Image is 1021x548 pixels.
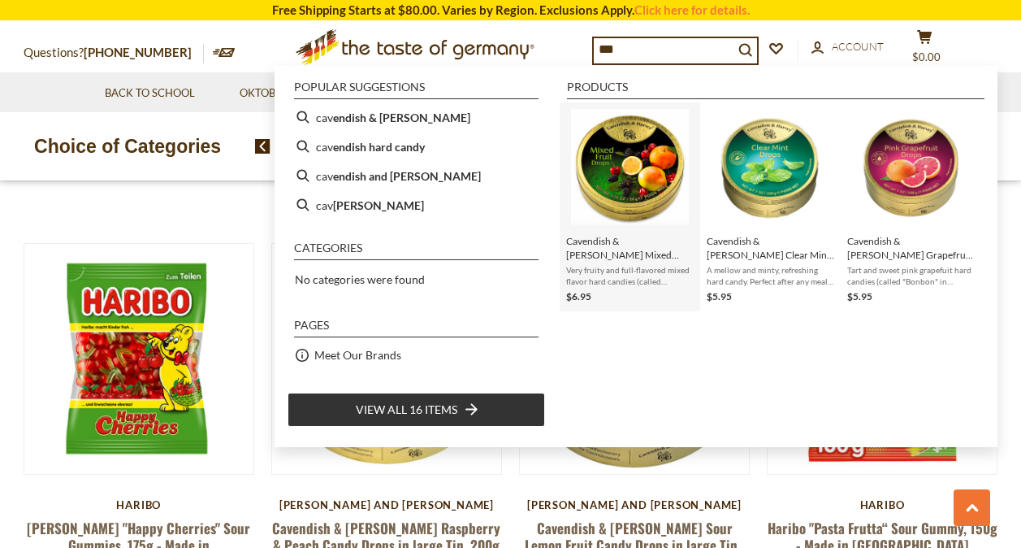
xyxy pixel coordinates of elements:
[24,498,255,511] div: Haribo
[288,102,545,132] li: cavendish & harvey
[901,29,950,70] button: $0.00
[333,196,424,215] b: [PERSON_NAME]
[272,244,502,474] img: Cavendish & Harvey Raspberry & Peach Candy Drops in large Tin, 200g
[288,161,545,190] li: cavendish and harvey
[847,290,872,302] span: $5.95
[852,109,970,227] img: Cavendish & Harvey Pink Grapefruit Candy Drops
[288,341,545,370] li: Meet Our Brands
[240,85,323,102] a: Oktoberfest
[566,109,694,305] a: Cavendish & [PERSON_NAME] Mixed Fruit Candy Drops in large Tin. 5.3ozVery fruity and full-flavore...
[275,66,997,446] div: Instant Search Results
[847,264,975,287] span: Tart and sweet pink grapefuit hard candies (called "Bonbon" in [GEOGRAPHIC_DATA]) with all natura...
[255,139,270,154] img: previous arrow
[841,102,981,311] li: Cavendish & Harvey Pink Grapefruit Candy Drops in large Tin 200g
[560,102,700,311] li: Cavendish & Harvey Mixed Fruit Candy Drops in large Tin. 5.3oz
[288,190,545,220] li: cavendish harvey
[707,234,834,262] span: Cavendish & [PERSON_NAME] Clear Mint Drops in large Tin, 200g
[295,272,425,286] span: No categories were found
[634,2,750,17] a: Click here for details.
[707,109,834,305] a: Cavendish & Harvey Clear Mint DropsCavendish & [PERSON_NAME] Clear Mint Drops in large Tin, 200gA...
[700,102,841,311] li: Cavendish & Harvey Clear Mint Drops in large Tin, 200g
[707,264,834,287] span: A mellow and minty, refreshing hard candy. Perfect after any meal. Cavendish & [PERSON_NAME] is a...
[811,38,884,56] a: Account
[847,109,975,305] a: Cavendish & Harvey Pink Grapefruit Candy DropsCavendish & [PERSON_NAME] Grapefruit Candy Drops in...
[912,50,941,63] span: $0.00
[566,234,694,262] span: Cavendish & [PERSON_NAME] Mixed Fruit Candy Drops in large Tin. 5.3oz
[84,45,192,59] a: [PHONE_NUMBER]
[519,498,751,511] div: [PERSON_NAME] and [PERSON_NAME]
[294,242,539,260] li: Categories
[288,132,545,161] li: cavendish hard candy
[333,137,425,156] b: endish hard candy
[566,290,591,302] span: $6.95
[767,498,998,511] div: Haribo
[847,234,975,262] span: Cavendish & [PERSON_NAME] Grapefruit Candy Drops in large Tin 200g
[24,244,254,474] img: Haribo "Happy Cherries" Sour Gummies, 175g - Made in Germany
[24,42,204,63] p: Questions?
[832,40,884,53] span: Account
[294,81,539,99] li: Popular suggestions
[288,393,545,427] li: View all 16 items
[105,85,195,102] a: Back to School
[314,346,401,364] a: Meet Our Brands
[356,401,457,419] span: View all 16 items
[566,264,694,287] span: Very fruity and full-flavored mixed flavor hard candies (called "Bonbon" in [GEOGRAPHIC_DATA]) wi...
[712,109,829,227] img: Cavendish & Harvey Clear Mint Drops
[567,81,984,99] li: Products
[333,167,481,185] b: endish and [PERSON_NAME]
[707,290,732,302] span: $5.95
[333,108,470,127] b: endish & [PERSON_NAME]
[294,320,539,337] li: Pages
[271,498,503,511] div: [PERSON_NAME] and [PERSON_NAME]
